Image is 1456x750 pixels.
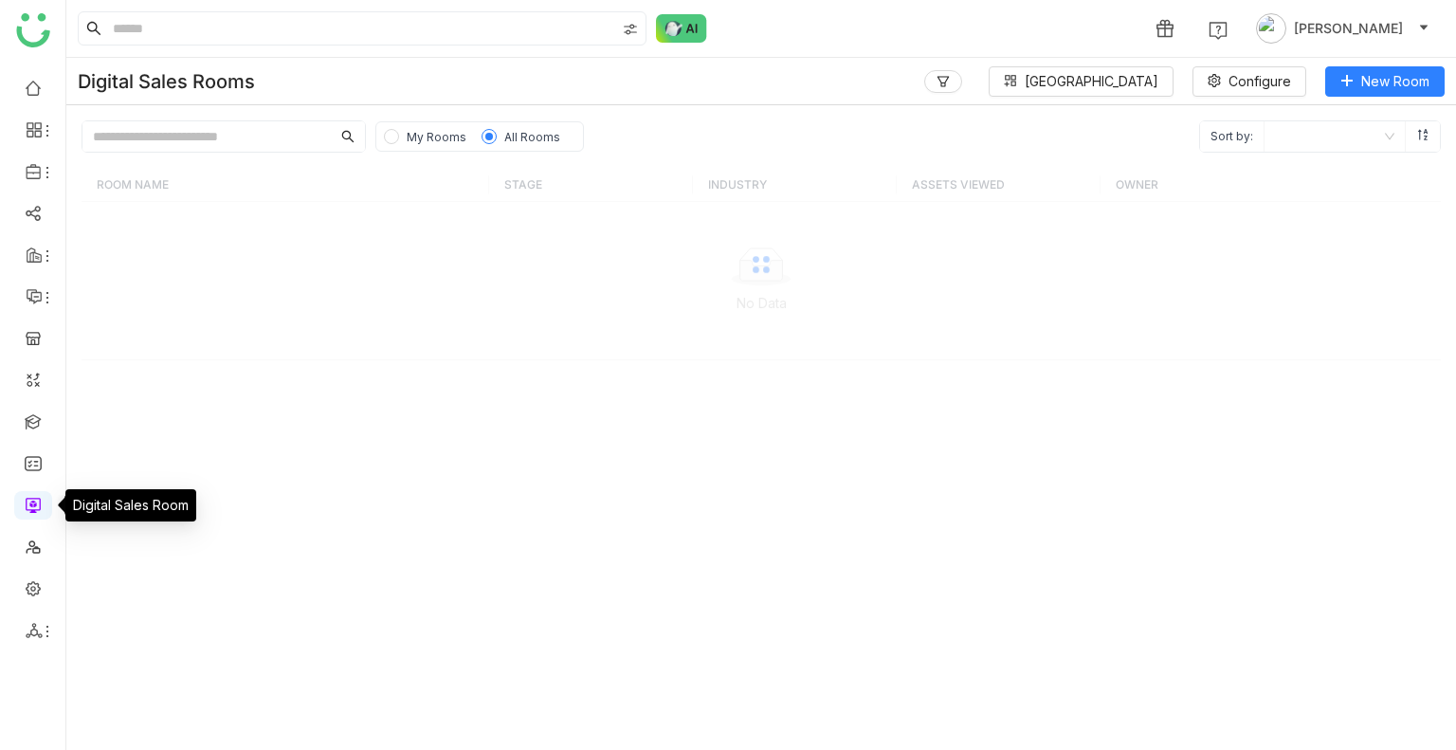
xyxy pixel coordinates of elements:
[989,66,1174,97] button: [GEOGRAPHIC_DATA]
[1192,66,1306,97] button: Configure
[1325,66,1445,97] button: New Room
[1025,71,1158,92] span: [GEOGRAPHIC_DATA]
[1200,121,1264,152] span: Sort by:
[623,22,638,37] img: search-type.svg
[1361,71,1429,92] span: New Room
[1209,21,1228,40] img: help.svg
[656,14,707,43] img: ask-buddy-normal.svg
[16,13,50,47] img: logo
[65,489,196,521] div: Digital Sales Room
[1252,13,1433,44] button: [PERSON_NAME]
[1294,18,1403,39] span: [PERSON_NAME]
[407,130,466,144] span: My Rooms
[78,70,255,93] div: Digital Sales Rooms
[1256,13,1286,44] img: avatar
[1228,71,1291,92] span: Configure
[504,130,560,144] span: All Rooms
